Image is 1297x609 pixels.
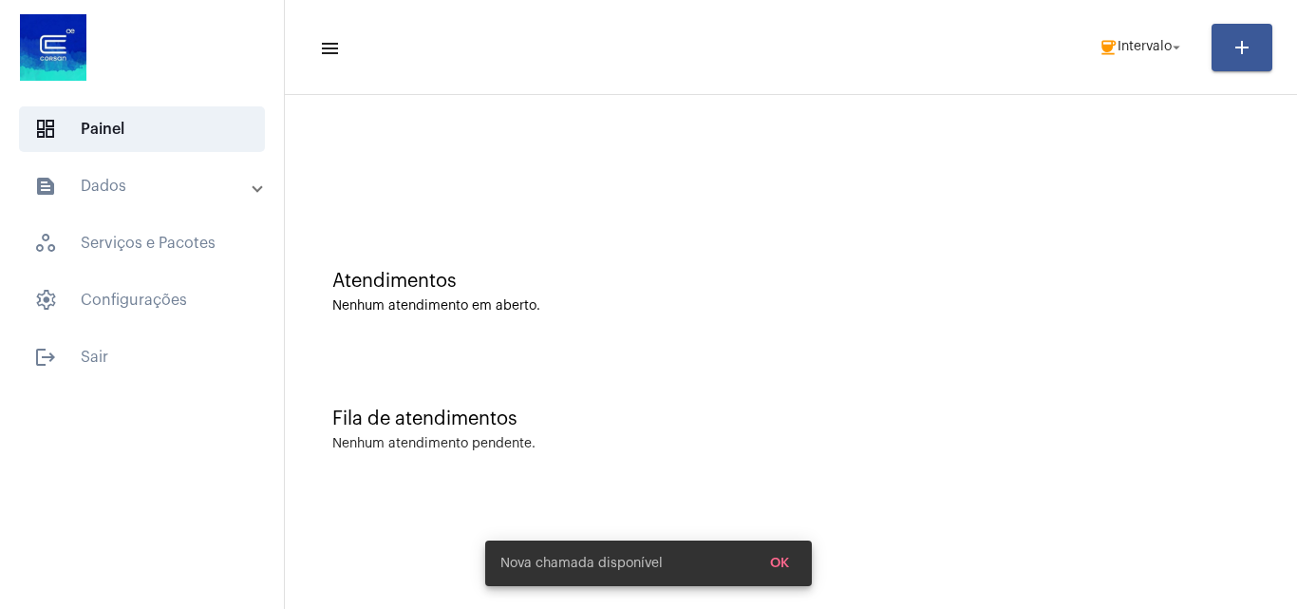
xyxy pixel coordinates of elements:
img: d4669ae0-8c07-2337-4f67-34b0df7f5ae4.jpeg [15,10,91,86]
button: OK [755,546,804,580]
span: sidenav icon [34,232,57,255]
div: Nenhum atendimento em aberto. [332,299,1250,314]
mat-icon: coffee [1099,38,1118,57]
mat-expansion-panel-header: sidenav iconDados [11,163,284,209]
mat-icon: sidenav icon [34,175,57,198]
span: Intervalo [1118,41,1172,54]
span: sidenav icon [34,289,57,312]
span: Sair [19,334,265,380]
span: Painel [19,106,265,152]
span: Serviços e Pacotes [19,220,265,266]
mat-icon: arrow_drop_down [1168,39,1185,56]
span: OK [770,557,789,570]
span: sidenav icon [34,118,57,141]
span: Nova chamada disponível [500,554,663,573]
span: Configurações [19,277,265,323]
mat-panel-title: Dados [34,175,254,198]
button: Intervalo [1087,29,1196,67]
div: Nenhum atendimento pendente. [332,437,536,451]
div: Atendimentos [332,271,1250,292]
mat-icon: add [1231,36,1253,59]
mat-icon: sidenav icon [34,346,57,369]
div: Fila de atendimentos [332,409,1250,429]
mat-icon: sidenav icon [319,37,338,60]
